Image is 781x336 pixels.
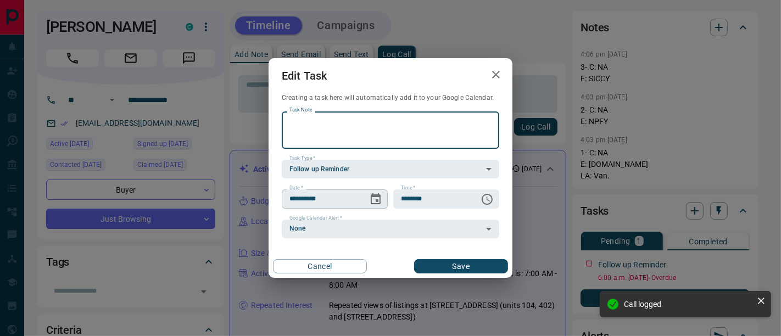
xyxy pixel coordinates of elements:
button: Cancel [273,259,367,273]
button: Choose date, selected date is Sep 13, 2025 [365,188,387,210]
p: Creating a task here will automatically add it to your Google Calendar. [282,93,499,103]
label: Date [289,184,303,192]
label: Task Note [289,107,312,114]
div: None [282,220,499,238]
h2: Edit Task [269,58,340,93]
label: Google Calendar Alert [289,215,342,222]
label: Task Type [289,155,315,162]
label: Time [401,184,415,192]
button: Choose time, selected time is 6:00 AM [476,188,498,210]
div: Follow up Reminder [282,160,499,178]
button: Save [414,259,508,273]
div: Call logged [624,300,752,309]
